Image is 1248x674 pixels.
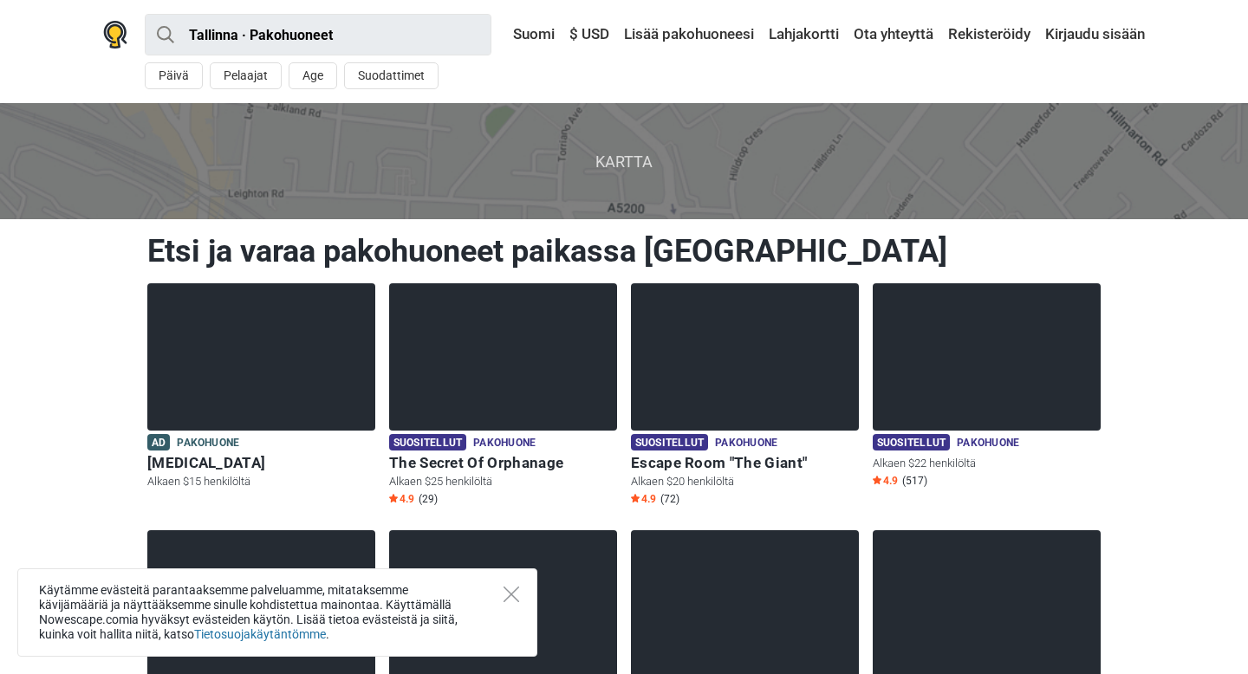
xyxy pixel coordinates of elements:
a: Lahjakortti [764,19,843,50]
a: Tietosuojakäytäntömme [194,627,326,641]
h6: [MEDICAL_DATA] [147,454,375,472]
button: Age [289,62,337,89]
span: 4.9 [631,492,656,506]
button: Suodattimet [344,62,439,89]
a: $ USD [565,19,614,50]
span: Pakohuone [473,434,536,453]
button: Pelaajat [210,62,282,89]
img: Paranoia [147,283,375,431]
p: Alkaen $15 henkilöltä [147,474,375,489]
h6: Escape Room "The Giant" [631,454,859,472]
a: Kirjaudu sisään [1041,19,1145,50]
p: Alkaen $25 henkilöltä [389,474,617,489]
span: Suositellut [873,434,950,450]
a: Ota yhteyttä [849,19,938,50]
h1: Etsi ja varaa pakohuoneet paikassa [GEOGRAPHIC_DATA] [147,232,1101,270]
span: Suositellut [389,434,466,450]
input: kokeile “London” [145,14,491,55]
span: Pakohuone [957,434,1019,453]
span: 4.9 [389,492,414,506]
button: Päivä [145,62,203,89]
img: Nowescape logo [103,21,127,49]
img: Escape Room "The Giant" [631,283,859,431]
span: (29) [419,492,438,506]
a: The Secret Of Orphanage Suositellut Pakohuone The Secret Of Orphanage Alkaen $25 henkilöltä Star4... [389,283,617,509]
span: Pakohuone [177,434,239,453]
h6: The Secret Of Orphanage [389,454,617,472]
img: Star [631,494,640,502]
img: Suomi [501,29,513,41]
span: Ad [147,434,170,450]
button: Close [504,587,519,602]
span: (517) [902,474,927,488]
a: Escape Room "The Giant" Suositellut Pakohuone Escape Room "The Giant" Alkaen $20 henkilöltä Star4... [631,283,859,509]
a: Rekisteröidy [944,19,1035,50]
span: Pakohuone [715,434,777,453]
a: Suomi [497,19,559,50]
p: Alkaen $20 henkilöltä [631,474,859,489]
a: Paranoia Ad Pakohuone [MEDICAL_DATA] Alkaen $15 henkilöltä [147,283,375,493]
img: Star [389,494,398,502]
div: Käytämme evästeitä parantaaksemme palveluamme, mitataksemme kävijämääriä ja näyttääksemme sinulle... [17,568,537,657]
span: 4.9 [873,474,898,488]
a: Suositellut Pakohuone Alkaen $22 henkilöltä Star4.9 (517) [873,283,1101,491]
a: Lisää pakohuoneesi [620,19,758,50]
img: Star [873,476,881,484]
span: Suositellut [631,434,708,450]
img: The Secret Of Orphanage [389,283,617,431]
p: Alkaen $22 henkilöltä [873,456,1101,471]
span: (72) [660,492,679,506]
